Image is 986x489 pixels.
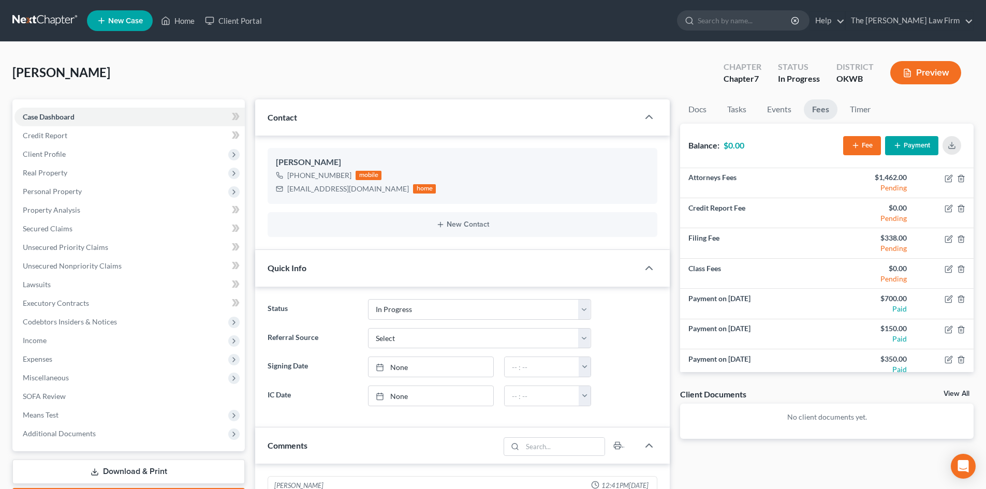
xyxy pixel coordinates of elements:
[14,108,245,126] a: Case Dashboard
[23,299,89,307] span: Executory Contracts
[951,454,976,479] div: Open Intercom Messenger
[23,205,80,214] span: Property Analysis
[698,11,792,30] input: Search by name...
[835,334,907,344] div: Paid
[23,243,108,251] span: Unsecured Priority Claims
[287,184,409,194] div: [EMAIL_ADDRESS][DOMAIN_NAME]
[369,386,493,406] a: None
[23,392,66,401] span: SOFA Review
[23,429,96,438] span: Additional Documents
[14,126,245,145] a: Credit Report
[835,263,907,274] div: $0.00
[724,61,761,73] div: Chapter
[268,440,307,450] span: Comments
[759,99,800,120] a: Events
[262,328,362,349] label: Referral Source
[835,183,907,193] div: Pending
[505,386,579,406] input: -- : --
[23,168,67,177] span: Real Property
[680,198,827,228] td: Credit Report Fee
[14,387,245,406] a: SOFA Review
[688,140,719,150] strong: Balance:
[680,389,746,399] div: Client Documents
[890,61,961,84] button: Preview
[835,213,907,224] div: Pending
[835,274,907,284] div: Pending
[23,280,51,289] span: Lawsuits
[268,112,297,122] span: Contact
[14,219,245,238] a: Secured Claims
[14,275,245,294] a: Lawsuits
[23,317,117,326] span: Codebtors Insiders & Notices
[719,99,755,120] a: Tasks
[810,11,845,30] a: Help
[836,73,874,85] div: OKWB
[724,73,761,85] div: Chapter
[14,257,245,275] a: Unsecured Nonpriority Claims
[156,11,200,30] a: Home
[754,73,759,83] span: 7
[835,304,907,314] div: Paid
[523,438,605,455] input: Search...
[835,233,907,243] div: $338.00
[843,136,881,155] button: Fee
[836,61,874,73] div: District
[12,460,245,484] a: Download & Print
[842,99,879,120] a: Timer
[262,299,362,320] label: Status
[835,293,907,304] div: $700.00
[14,294,245,313] a: Executory Contracts
[23,336,47,345] span: Income
[200,11,267,30] a: Client Portal
[356,171,381,180] div: mobile
[14,238,245,257] a: Unsecured Priority Claims
[680,319,827,349] td: Payment on [DATE]
[23,224,72,233] span: Secured Claims
[12,65,110,80] span: [PERSON_NAME]
[262,386,362,406] label: IC Date
[369,357,493,377] a: None
[680,99,715,120] a: Docs
[835,172,907,183] div: $1,462.00
[804,99,837,120] a: Fees
[778,61,820,73] div: Status
[23,354,52,363] span: Expenses
[23,150,66,158] span: Client Profile
[680,168,827,198] td: Attorneys Fees
[268,263,306,273] span: Quick Info
[835,323,907,334] div: $150.00
[276,220,649,229] button: New Contact
[835,203,907,213] div: $0.00
[276,156,649,169] div: [PERSON_NAME]
[23,131,67,140] span: Credit Report
[23,410,58,419] span: Means Test
[413,184,436,194] div: home
[680,258,827,288] td: Class Fees
[835,243,907,254] div: Pending
[835,354,907,364] div: $350.00
[680,228,827,258] td: Filing Fee
[14,201,245,219] a: Property Analysis
[23,187,82,196] span: Personal Property
[835,364,907,375] div: Paid
[778,73,820,85] div: In Progress
[944,390,969,397] a: View All
[108,17,143,25] span: New Case
[23,112,75,121] span: Case Dashboard
[846,11,973,30] a: The [PERSON_NAME] Law Firm
[688,412,965,422] p: No client documents yet.
[287,170,351,181] div: [PHONE_NUMBER]
[885,136,938,155] button: Payment
[23,261,122,270] span: Unsecured Nonpriority Claims
[680,349,827,379] td: Payment on [DATE]
[680,289,827,319] td: Payment on [DATE]
[505,357,579,377] input: -- : --
[724,140,744,150] strong: $0.00
[23,373,69,382] span: Miscellaneous
[262,357,362,377] label: Signing Date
